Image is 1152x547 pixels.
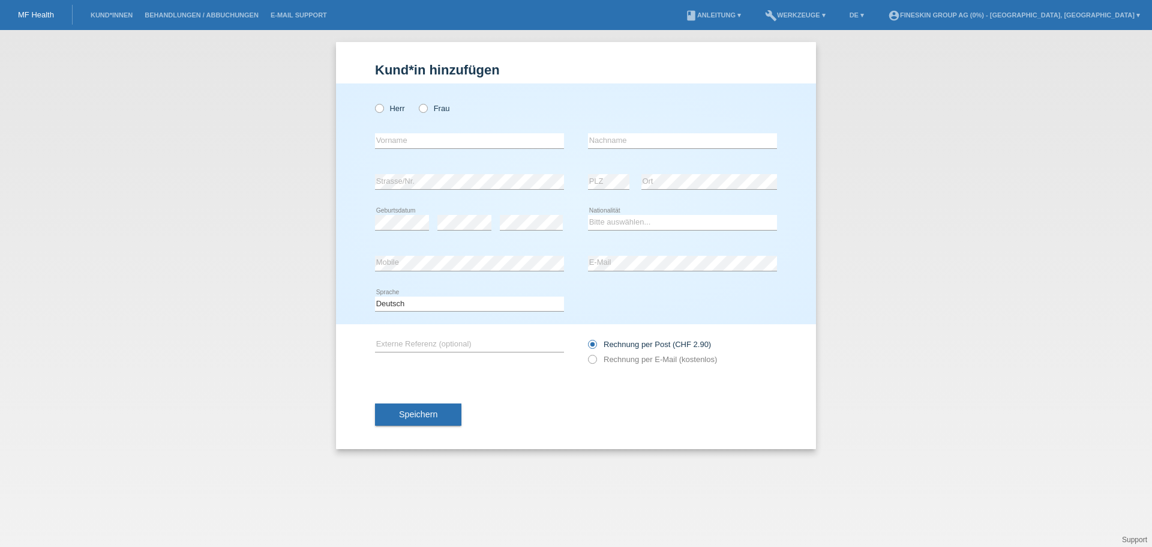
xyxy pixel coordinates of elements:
span: Speichern [399,409,437,419]
label: Herr [375,104,405,113]
i: build [765,10,777,22]
a: Support [1122,536,1147,544]
input: Frau [419,104,427,112]
input: Rechnung per E-Mail (kostenlos) [588,355,596,370]
input: Herr [375,104,383,112]
i: account_circle [888,10,900,22]
label: Rechnung per E-Mail (kostenlos) [588,355,717,364]
a: Kund*innen [85,11,139,19]
a: MF Health [18,10,54,19]
input: Rechnung per Post (CHF 2.90) [588,340,596,355]
label: Frau [419,104,449,113]
a: bookAnleitung ▾ [679,11,747,19]
a: Behandlungen / Abbuchungen [139,11,265,19]
a: DE ▾ [844,11,870,19]
a: buildWerkzeuge ▾ [759,11,832,19]
h1: Kund*in hinzufügen [375,62,777,77]
i: book [685,10,697,22]
label: Rechnung per Post (CHF 2.90) [588,340,711,349]
a: account_circleFineSkin Group AG (0%) - [GEOGRAPHIC_DATA], [GEOGRAPHIC_DATA] ▾ [882,11,1146,19]
button: Speichern [375,403,461,426]
a: E-Mail Support [265,11,333,19]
